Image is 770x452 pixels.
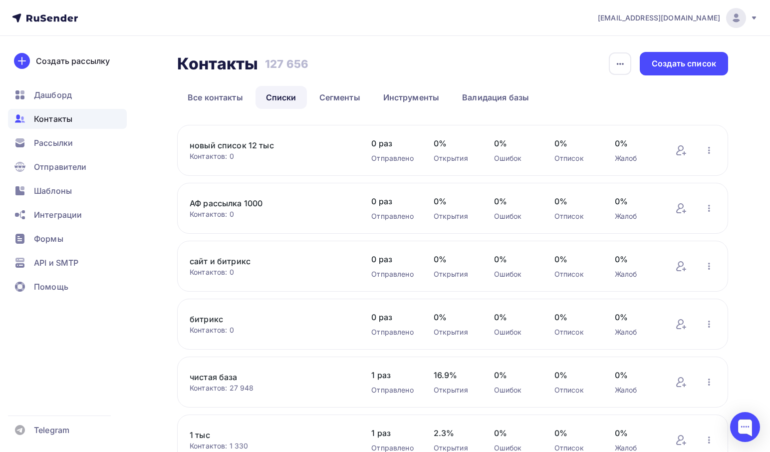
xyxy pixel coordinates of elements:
span: 1 раз [371,427,413,439]
div: Открытия [434,327,474,337]
span: Отправители [34,161,87,173]
span: 1 раз [371,369,413,381]
a: Дашборд [8,85,127,105]
span: API и SMTP [34,257,78,269]
div: Жалоб [615,385,655,395]
span: 0% [494,195,534,207]
a: Формы [8,229,127,249]
span: 0% [615,195,655,207]
div: Отправлено [371,153,413,163]
span: 0% [554,311,595,323]
a: [EMAIL_ADDRESS][DOMAIN_NAME] [598,8,758,28]
div: Открытия [434,211,474,221]
div: Контактов: 1 330 [190,441,351,451]
span: 0% [494,427,534,439]
div: Контактов: 0 [190,151,351,161]
span: [EMAIL_ADDRESS][DOMAIN_NAME] [598,13,720,23]
div: Ошибок [494,153,534,163]
div: Жалоб [615,153,655,163]
div: Отписок [554,269,595,279]
div: Жалоб [615,269,655,279]
span: Дашборд [34,89,72,101]
a: битрикс [190,313,351,325]
a: Все контакты [177,86,254,109]
span: 0 раз [371,195,413,207]
span: 0% [554,369,595,381]
span: 0% [434,253,474,265]
span: 0% [554,253,595,265]
div: Создать рассылку [36,55,110,67]
a: Контакты [8,109,127,129]
span: Интеграции [34,209,82,221]
div: Отписок [554,211,595,221]
div: Жалоб [615,211,655,221]
span: 0 раз [371,253,413,265]
span: 0 раз [371,137,413,149]
span: 0% [434,311,474,323]
span: 0% [554,137,595,149]
a: АФ рассылка 1000 [190,197,351,209]
div: Контактов: 0 [190,209,351,219]
span: Формы [34,233,63,245]
div: Отправлено [371,385,413,395]
div: Ошибок [494,269,534,279]
div: Отписок [554,385,595,395]
span: Рассылки [34,137,73,149]
div: Ошибок [494,385,534,395]
a: Отправители [8,157,127,177]
span: 0% [494,311,534,323]
span: Шаблоны [34,185,72,197]
div: Открытия [434,153,474,163]
div: Отправлено [371,269,413,279]
a: Сегменты [309,86,371,109]
a: чистая база [190,371,351,383]
a: сайт и битрикс [190,255,351,267]
div: Открытия [434,269,474,279]
a: Валидация базы [452,86,539,109]
span: 0% [494,253,534,265]
a: новый список 12 тыс [190,139,351,151]
h3: 127 656 [265,57,308,71]
span: 0 раз [371,311,413,323]
span: 0% [494,369,534,381]
a: Списки [256,86,307,109]
div: Отписок [554,327,595,337]
span: 0% [615,311,655,323]
a: Рассылки [8,133,127,153]
span: 0% [615,369,655,381]
h2: Контакты [177,54,258,74]
div: Контактов: 0 [190,267,351,277]
a: Шаблоны [8,181,127,201]
span: 2.3% [434,427,474,439]
span: 0% [554,427,595,439]
a: 1 тыс [190,429,351,441]
span: Помощь [34,281,68,293]
span: 0% [615,253,655,265]
span: Контакты [34,113,72,125]
div: Контактов: 0 [190,325,351,335]
div: Ошибок [494,211,534,221]
span: 0% [434,137,474,149]
span: 0% [615,427,655,439]
div: Открытия [434,385,474,395]
span: 0% [434,195,474,207]
span: Telegram [34,424,69,436]
div: Ошибок [494,327,534,337]
span: 0% [615,137,655,149]
div: Создать список [652,58,716,69]
div: Контактов: 27 948 [190,383,351,393]
div: Отписок [554,153,595,163]
span: 0% [494,137,534,149]
div: Жалоб [615,327,655,337]
div: Отправлено [371,211,413,221]
span: 0% [554,195,595,207]
div: Отправлено [371,327,413,337]
a: Инструменты [373,86,450,109]
span: 16.9% [434,369,474,381]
